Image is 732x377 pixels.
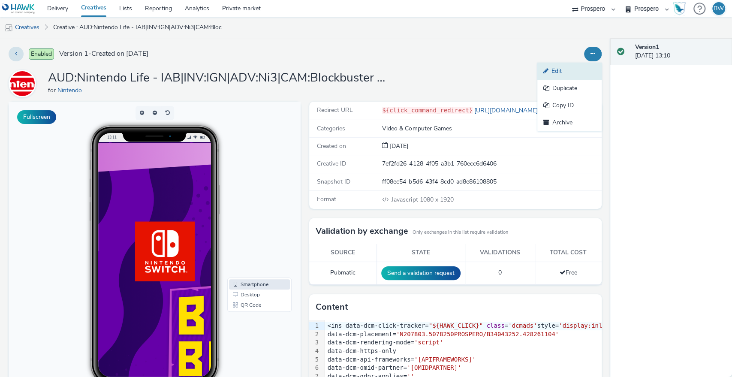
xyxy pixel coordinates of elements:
[59,49,148,59] span: Version 1 - Created on [DATE]
[673,2,689,15] a: Hawk Academy
[232,190,251,196] span: Desktop
[309,330,320,339] div: 2
[382,178,600,186] div: ff08ec54-b5d6-43f4-8cd0-ad8e86108805
[99,33,108,38] span: 13:11
[309,356,320,364] div: 5
[4,24,13,32] img: mobile
[537,80,602,97] a: Duplicate
[309,364,320,372] div: 6
[396,331,559,338] span: 'N207803.5078250PROSPERO/B34043252.428261104'
[537,63,602,80] a: Edit
[537,97,602,114] a: Copy ID
[309,347,320,356] div: 4
[317,124,345,133] span: Categories
[560,268,577,277] span: Free
[414,356,476,363] span: '[APIFRAMEWORKS]'
[382,160,600,168] div: 7ef2fd26-4128-4f05-a3b1-760ecc6d6406
[381,266,461,280] button: Send a validation request
[316,225,408,238] h3: Validation by exchange
[382,107,473,114] code: ${click_command_redirect}
[391,196,453,204] span: 1080 x 1920
[309,262,377,284] td: Pubmatic
[537,114,602,131] a: Archive
[714,2,724,15] div: BW
[10,71,35,96] img: Nintendo
[498,268,502,277] span: 0
[220,198,281,208] li: QR Code
[317,178,350,186] span: Snapshot ID
[232,201,253,206] span: QR Code
[48,86,57,94] span: for
[309,338,320,347] div: 3
[317,160,346,168] span: Creative ID
[48,70,391,86] h1: AUD:Nintendo Life - IAB|INV:IGN|ADV:Ni3|CAM:Blockbuster Sale|CHA:Display|PLA:Prospero|PHA:Always ...
[49,17,232,38] a: Creative : AUD:Nintendo Life - IAB|INV:IGN|ADV:Ni3|CAM:Blockbuster Sale|CHA:Display|PLA:Prospero|...
[473,106,541,115] a: [URL][DOMAIN_NAME]
[317,142,346,150] span: Created on
[232,180,260,185] span: Smartphone
[635,43,659,51] strong: Version 1
[388,142,408,150] span: [DATE]
[635,43,725,60] div: [DATE] 13:10
[486,322,504,329] span: class
[9,79,39,87] a: Nintendo
[2,3,35,14] img: undefined Logo
[316,301,348,314] h3: Content
[508,322,537,329] span: 'dcmads'
[413,229,508,236] small: Only exchanges in this list require validation
[220,188,281,198] li: Desktop
[388,142,408,151] div: Creation 10 September 2025, 13:10
[414,339,443,346] span: 'script'
[429,322,483,329] span: "${HAWK_CLICK}"
[220,178,281,188] li: Smartphone
[309,322,320,330] div: 1
[377,244,465,262] th: State
[465,244,535,262] th: Validations
[57,86,85,94] a: Nintendo
[17,110,56,124] button: Fullscreen
[535,244,601,262] th: Total cost
[29,48,54,60] span: Enabled
[392,196,419,204] span: Javascript
[407,364,461,371] span: '[OMIDPARTNER]'
[317,195,336,203] span: Format
[673,2,686,15] img: Hawk Academy
[317,106,353,114] span: Redirect URL
[309,244,377,262] th: Source
[382,124,600,133] div: Video & Computer Games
